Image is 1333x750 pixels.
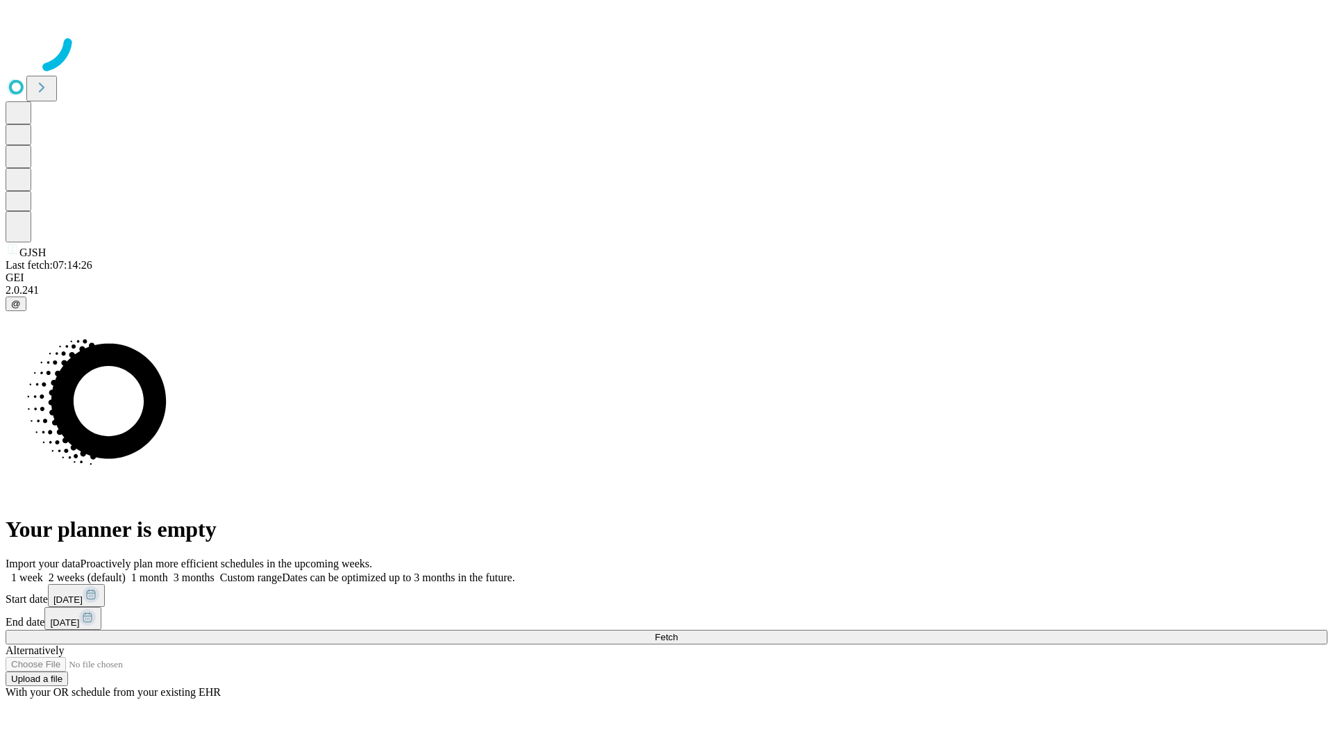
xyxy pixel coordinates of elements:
[6,284,1327,297] div: 2.0.241
[53,594,83,605] span: [DATE]
[6,584,1327,607] div: Start date
[282,572,514,583] span: Dates can be optimized up to 3 months in the future.
[50,617,79,628] span: [DATE]
[6,644,64,656] span: Alternatively
[174,572,215,583] span: 3 months
[11,299,21,309] span: @
[6,607,1327,630] div: End date
[19,247,46,258] span: GJSH
[655,632,678,642] span: Fetch
[49,572,126,583] span: 2 weeks (default)
[6,558,81,569] span: Import your data
[131,572,168,583] span: 1 month
[6,517,1327,542] h1: Your planner is empty
[81,558,372,569] span: Proactively plan more efficient schedules in the upcoming weeks.
[6,672,68,686] button: Upload a file
[6,630,1327,644] button: Fetch
[220,572,282,583] span: Custom range
[6,297,26,311] button: @
[6,686,221,698] span: With your OR schedule from your existing EHR
[6,259,92,271] span: Last fetch: 07:14:26
[11,572,43,583] span: 1 week
[48,584,105,607] button: [DATE]
[44,607,101,630] button: [DATE]
[6,272,1327,284] div: GEI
